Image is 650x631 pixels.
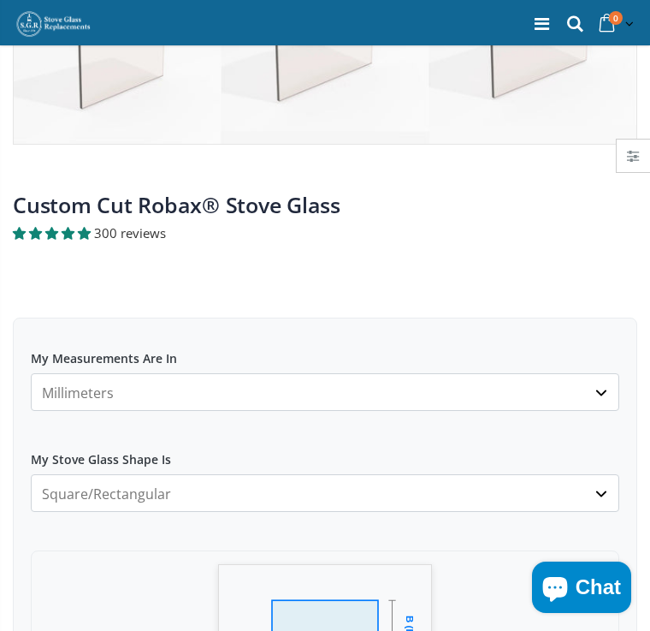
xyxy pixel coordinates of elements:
a: Custom Cut Robax® Stove Glass [13,190,340,219]
img: Stove Glass Replacement [15,10,92,38]
span: 300 reviews [94,224,166,241]
span: 0 [609,11,623,25]
label: My Measurements Are In [31,336,619,366]
a: Menu [535,12,549,35]
inbox-online-store-chat: Shopify online store chat [527,562,636,617]
label: My Stove Glass Shape Is [31,437,619,467]
span: 4.94 stars [13,224,94,241]
a: 0 [594,8,637,41]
